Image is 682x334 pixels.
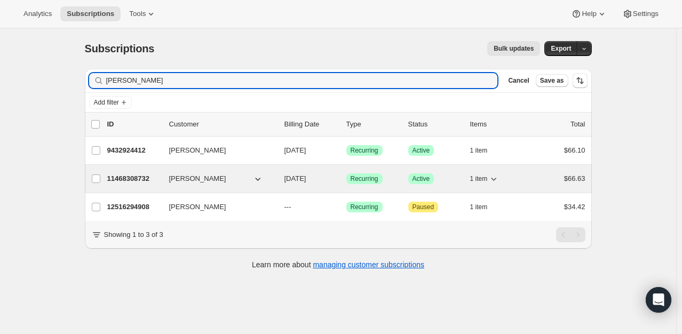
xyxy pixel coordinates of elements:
span: Export [551,44,571,53]
div: 11468308732[PERSON_NAME][DATE]SuccessRecurringSuccessActive1 item$66.63 [107,171,585,186]
div: Open Intercom Messenger [646,287,671,313]
span: Save as [540,76,564,85]
button: Settings [616,6,665,21]
span: 1 item [470,146,488,155]
button: Sort the results [573,73,588,88]
input: Filter subscribers [106,73,498,88]
button: [PERSON_NAME] [163,142,269,159]
button: 1 item [470,200,499,214]
span: Bulk updates [494,44,534,53]
span: $34.42 [564,203,585,211]
span: Help [582,10,596,18]
span: Subscriptions [85,43,155,54]
button: [PERSON_NAME] [163,170,269,187]
button: Cancel [504,74,533,87]
button: Analytics [17,6,58,21]
div: 12516294908[PERSON_NAME]---SuccessRecurringAttentionPaused1 item$34.42 [107,200,585,214]
button: Help [565,6,613,21]
a: managing customer subscriptions [313,260,424,269]
button: Tools [123,6,163,21]
p: 12516294908 [107,202,161,212]
span: --- [284,203,291,211]
span: [DATE] [284,146,306,154]
p: 11468308732 [107,173,161,184]
p: 9432924412 [107,145,161,156]
button: Bulk updates [487,41,540,56]
button: 1 item [470,171,499,186]
p: Showing 1 to 3 of 3 [104,229,163,240]
span: Recurring [351,203,378,211]
div: Type [346,119,400,130]
div: 9432924412[PERSON_NAME][DATE]SuccessRecurringSuccessActive1 item$66.10 [107,143,585,158]
span: Settings [633,10,659,18]
span: Active [413,146,430,155]
span: Cancel [508,76,529,85]
span: Active [413,174,430,183]
p: Status [408,119,462,130]
span: Tools [129,10,146,18]
span: Subscriptions [67,10,114,18]
p: ID [107,119,161,130]
span: Recurring [351,146,378,155]
button: Add filter [89,96,132,109]
p: Learn more about [252,259,424,270]
button: Export [544,41,577,56]
button: Save as [536,74,568,87]
span: Recurring [351,174,378,183]
p: Customer [169,119,276,130]
nav: Pagination [556,227,585,242]
span: [DATE] [284,174,306,182]
span: $66.10 [564,146,585,154]
span: [PERSON_NAME] [169,202,226,212]
span: Add filter [94,98,119,107]
span: [PERSON_NAME] [169,145,226,156]
span: 1 item [470,174,488,183]
button: 1 item [470,143,499,158]
span: [PERSON_NAME] [169,173,226,184]
p: Billing Date [284,119,338,130]
p: Total [570,119,585,130]
div: Items [470,119,524,130]
button: [PERSON_NAME] [163,198,269,216]
span: 1 item [470,203,488,211]
span: Paused [413,203,434,211]
div: IDCustomerBilling DateTypeStatusItemsTotal [107,119,585,130]
button: Subscriptions [60,6,121,21]
span: $66.63 [564,174,585,182]
span: Analytics [23,10,52,18]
